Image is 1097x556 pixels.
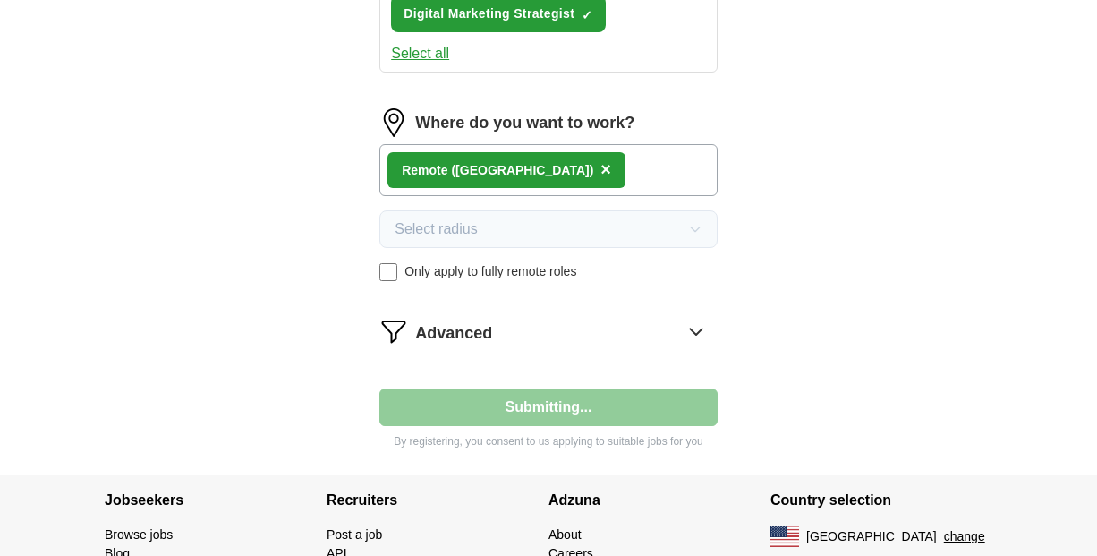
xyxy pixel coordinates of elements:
img: US flag [770,526,799,547]
button: × [600,157,611,184]
input: Only apply to fully remote roles [379,263,397,281]
p: By registering, you consent to us applying to suitable jobs for you [379,433,718,449]
button: Select radius [379,210,718,248]
button: change [944,527,985,546]
a: About [548,527,582,542]
div: Remote ([GEOGRAPHIC_DATA]) [402,161,593,180]
span: Only apply to fully remote roles [404,262,576,281]
span: Advanced [415,321,492,346]
h4: Country selection [770,475,992,526]
span: Select radius [395,218,478,240]
span: × [600,159,611,179]
a: Post a job [327,527,382,542]
label: Where do you want to work? [415,111,634,135]
img: filter [379,317,408,346]
span: Digital Marketing Strategist [404,4,574,23]
a: Browse jobs [105,527,173,542]
span: ✓ [582,8,592,22]
button: Submitting... [379,389,718,426]
span: [GEOGRAPHIC_DATA] [806,527,937,546]
button: Select all [391,43,449,64]
img: location.png [379,108,408,137]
